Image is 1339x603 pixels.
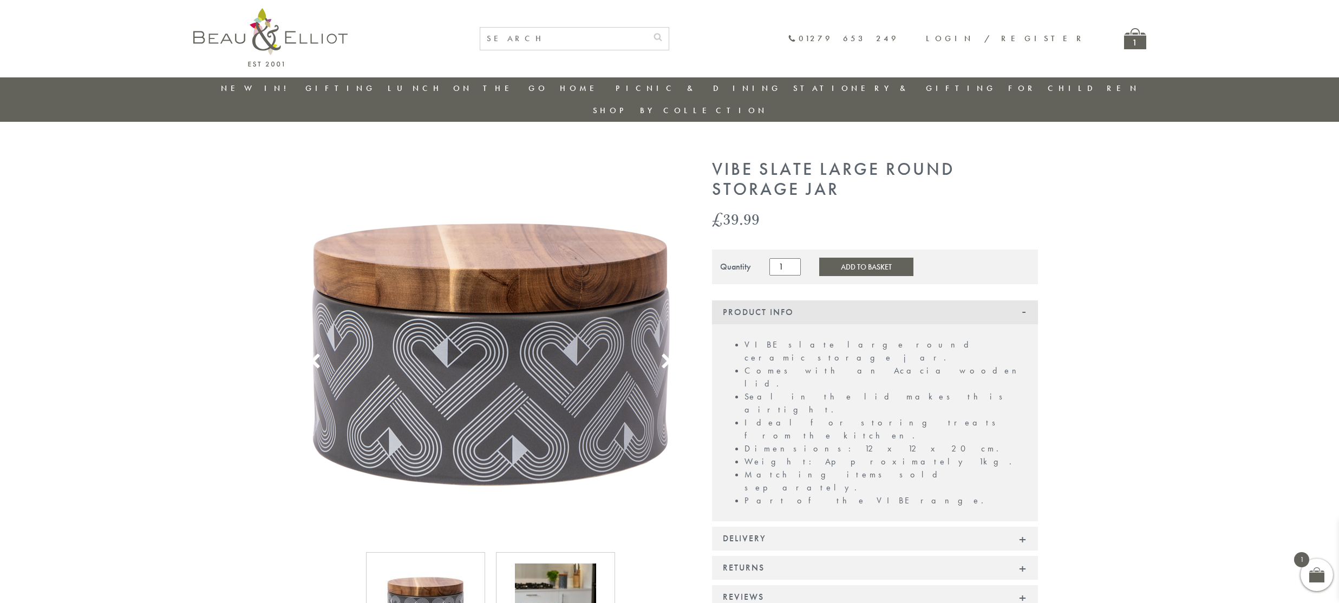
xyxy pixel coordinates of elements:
bdi: 39.99 [712,208,760,230]
li: VIBE slate large round ceramic storage jar. [744,338,1027,364]
a: 1 [1124,28,1146,49]
img: logo [193,8,348,67]
a: 01279 653 249 [788,34,899,43]
a: Lunch On The Go [388,83,548,94]
a: For Children [1008,83,1140,94]
span: £ [712,208,723,230]
li: Seal in the lid makes this airtight. [744,390,1027,416]
li: Ideal for storing treats from the kitchen. [744,416,1027,442]
button: Add to Basket [819,258,913,276]
h1: Vibe Slate Large Round Storage Jar [712,160,1038,200]
a: Stationery & Gifting [793,83,996,94]
a: New in! [221,83,293,94]
span: 1 [1294,552,1309,567]
div: Quantity [720,262,751,272]
li: Weight: Approximately 1kg. [744,455,1027,468]
input: SEARCH [480,28,647,50]
a: Gifting [305,83,376,94]
li: Dimensions: 12 x 12 x 20 cm. [744,442,1027,455]
a: Shop by collection [593,105,768,116]
img: VIBE Slate Large Round Storage Jar [302,160,681,539]
div: Delivery [712,527,1038,550]
input: Product quantity [769,258,801,276]
li: Comes with an Acacia wooden lid. [744,364,1027,390]
li: Part of the VIBE range. [744,494,1027,507]
li: Matching items sold separately. [744,468,1027,494]
div: Returns [712,556,1038,580]
a: Home [560,83,603,94]
div: Product Info [712,300,1038,324]
a: Login / Register [926,33,1086,44]
a: Picnic & Dining [616,83,781,94]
